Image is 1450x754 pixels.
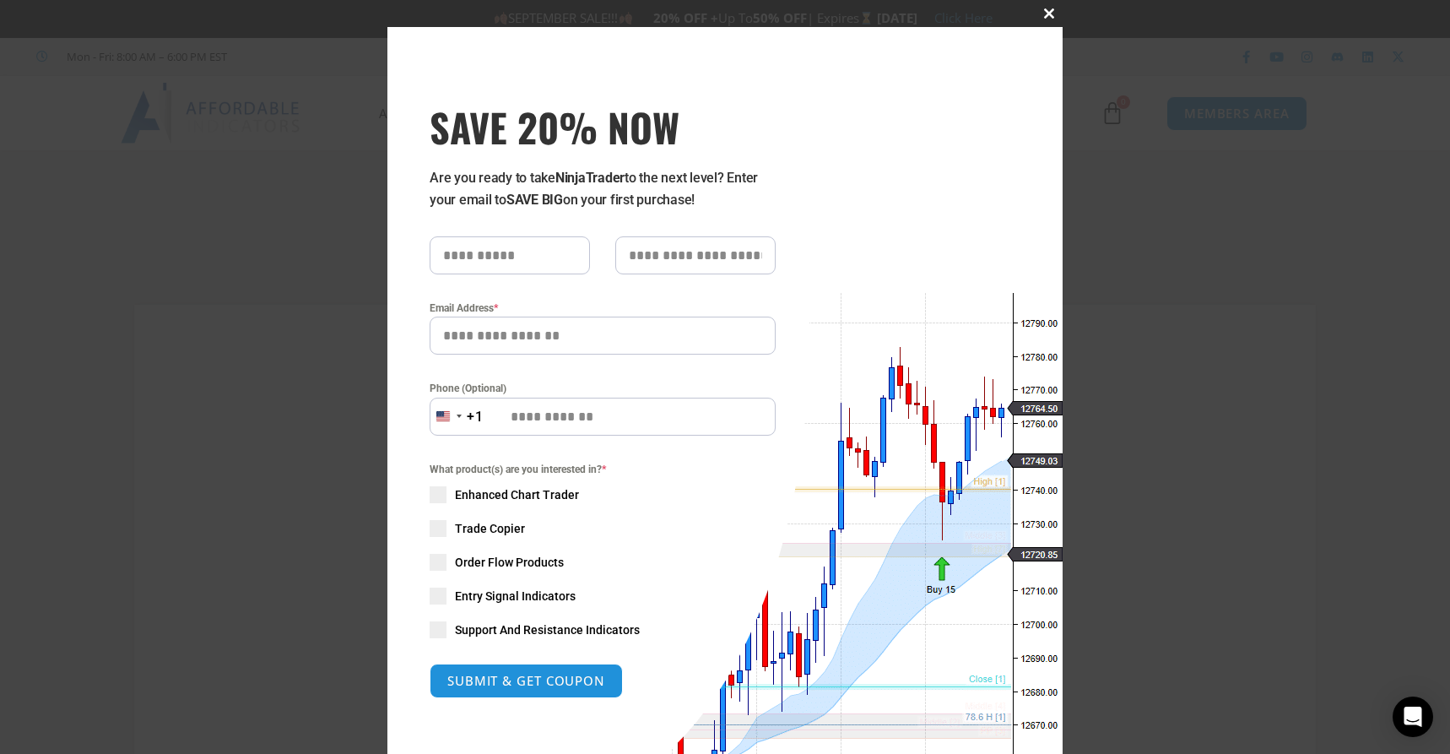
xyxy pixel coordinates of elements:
label: Enhanced Chart Trader [430,486,776,503]
button: Selected country [430,398,484,436]
label: Support And Resistance Indicators [430,621,776,638]
label: Trade Copier [430,520,776,537]
strong: SAVE BIG [506,192,563,208]
button: SUBMIT & GET COUPON [430,664,623,698]
label: Phone (Optional) [430,380,776,397]
span: What product(s) are you interested in? [430,461,776,478]
p: Are you ready to take to the next level? Enter your email to on your first purchase! [430,167,776,211]
label: Order Flow Products [430,554,776,571]
span: Enhanced Chart Trader [455,486,579,503]
span: Support And Resistance Indicators [455,621,640,638]
span: Order Flow Products [455,554,564,571]
span: Trade Copier [455,520,525,537]
label: Email Address [430,300,776,317]
span: SAVE 20% NOW [430,103,776,150]
div: Open Intercom Messenger [1393,697,1433,737]
span: Entry Signal Indicators [455,588,576,605]
div: +1 [467,406,484,428]
strong: NinjaTrader [555,170,625,186]
label: Entry Signal Indicators [430,588,776,605]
